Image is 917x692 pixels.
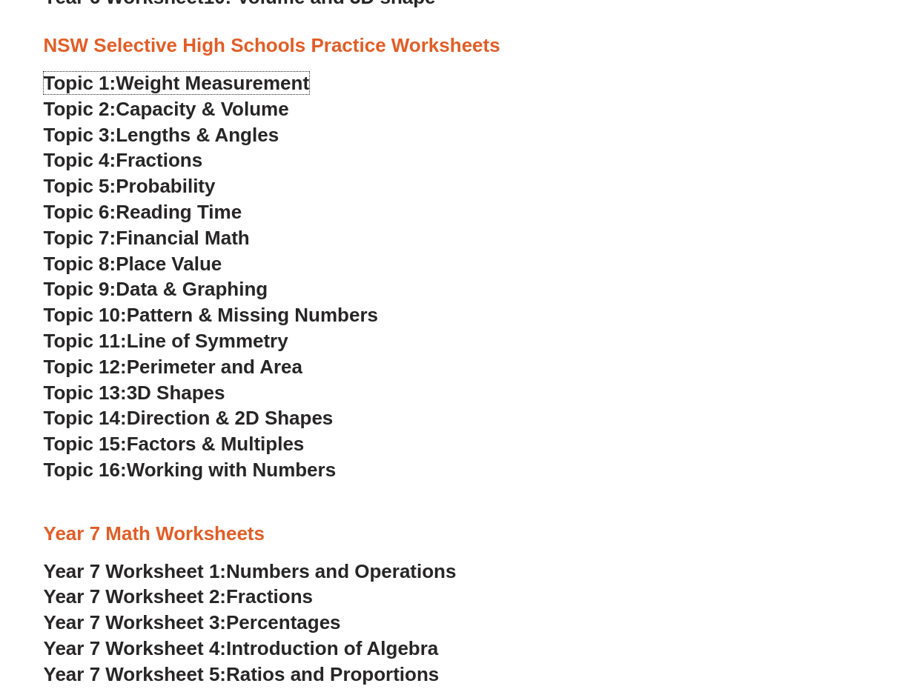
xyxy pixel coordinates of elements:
[44,585,227,608] span: Year 7 Worksheet 2:
[226,560,456,582] span: Numbers and Operations
[127,382,225,404] span: 3D Shapes
[44,253,116,275] span: Topic 8:
[44,201,242,223] a: Topic 6:Reading Time
[44,330,127,352] span: Topic 11:
[116,124,279,146] span: Lengths & Angles
[116,72,309,94] span: Weight Measurement
[226,663,439,685] span: Ratios and Proportions
[44,124,116,146] span: Topic 3:
[226,611,341,633] span: Percentages
[44,611,227,633] span: Year 7 Worksheet 3:
[44,149,203,171] a: Topic 4:Fractions
[116,175,215,197] span: Probability
[44,663,440,685] a: Year 7 Worksheet 5:Ratios and Proportions
[44,98,289,120] a: Topic 2:Capacity & Volume
[44,304,127,326] span: Topic 10:
[44,278,268,300] a: Topic 9:Data & Graphing
[44,227,250,249] a: Topic 7:Financial Math
[127,304,378,326] span: Pattern & Missing Numbers
[44,382,127,404] span: Topic 13:
[127,433,305,455] span: Factors & Multiples
[44,637,439,659] a: Year 7 Worksheet 4:Introduction of Algebra
[44,356,127,378] span: Topic 12:
[44,175,116,197] span: Topic 5:
[127,330,288,352] span: Line of Symmetry
[44,72,310,94] a: Topic 1:Weight Measurement
[44,253,222,275] a: Topic 8:Place Value
[226,585,313,608] span: Fractions
[44,459,337,481] a: Topic 16:Working with Numbers
[44,407,334,429] a: Topic 14:Direction & 2D Shapes
[44,611,341,633] a: Year 7 Worksheet 3:Percentages
[127,459,336,481] span: Working with Numbers
[44,663,227,685] span: Year 7 Worksheet 5:
[44,560,457,582] a: Year 7 Worksheet 1:Numbers and Operations
[44,278,116,300] span: Topic 9:
[116,278,268,300] span: Data & Graphing
[44,98,116,120] span: Topic 2:
[44,201,116,223] span: Topic 6:
[127,356,302,378] span: Perimeter and Area
[44,407,127,429] span: Topic 14:
[116,149,202,171] span: Fractions
[226,637,438,659] span: Introduction of Algebra
[44,522,874,547] h3: Year 7 Math Worksheets
[44,149,116,171] span: Topic 4:
[44,356,302,378] a: Topic 12:Perimeter and Area
[44,382,225,404] a: Topic 13:3D Shapes
[127,407,334,429] span: Direction & 2D Shapes
[116,253,222,275] span: Place Value
[44,227,116,249] span: Topic 7:
[44,304,378,326] a: Topic 10:Pattern & Missing Numbers
[116,227,249,249] span: Financial Math
[44,72,116,94] span: Topic 1:
[44,33,874,59] h3: NSW Selective High Schools Practice Worksheets
[44,585,313,608] a: Year 7 Worksheet 2:Fractions
[670,525,917,692] iframe: Chat Widget
[44,459,127,481] span: Topic 16:
[116,98,288,120] span: Capacity & Volume
[44,124,279,146] a: Topic 3:Lengths & Angles
[44,433,305,455] a: Topic 15:Factors & Multiples
[44,560,227,582] span: Year 7 Worksheet 1:
[116,201,242,223] span: Reading Time
[44,175,216,197] a: Topic 5:Probability
[44,330,288,352] a: Topic 11:Line of Symmetry
[44,433,127,455] span: Topic 15:
[44,637,227,659] span: Year 7 Worksheet 4:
